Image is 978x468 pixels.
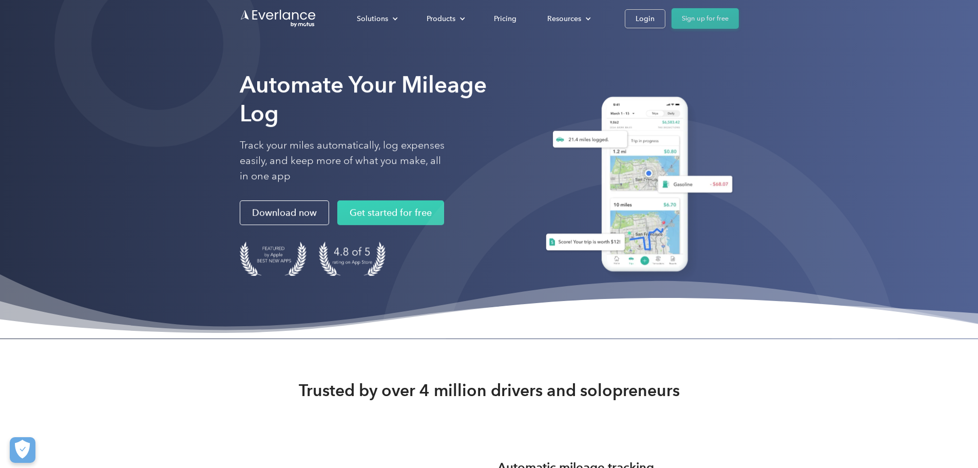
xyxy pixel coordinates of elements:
div: Resources [547,12,581,25]
a: Get started for free [337,200,444,225]
div: Solutions [357,12,388,25]
a: Go to homepage [240,9,317,28]
div: Pricing [494,12,516,25]
div: Products [416,10,473,28]
a: Pricing [484,10,527,28]
img: Everlance, mileage tracker app, expense tracking app [533,89,739,284]
a: Login [625,9,665,28]
div: Login [636,12,655,25]
p: Track your miles automatically, log expenses easily, and keep more of what you make, all in one app [240,138,445,184]
img: Badge for Featured by Apple Best New Apps [240,241,306,276]
div: Products [427,12,455,25]
div: Resources [537,10,599,28]
img: 4.9 out of 5 stars on the app store [319,241,386,276]
strong: Automate Your Mileage Log [240,71,487,127]
strong: Trusted by over 4 million drivers and solopreneurs [299,380,680,401]
a: Sign up for free [672,8,739,29]
div: Solutions [347,10,406,28]
a: Download now [240,200,329,225]
button: Cookies Settings [10,437,35,463]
